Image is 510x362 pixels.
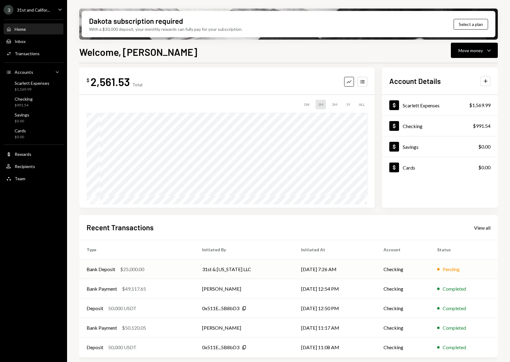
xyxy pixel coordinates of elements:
div: $0.00 [15,134,26,140]
div: Bank Deposit [87,266,115,273]
div: With a $30,000 deposit, your monthly rewards can fully pay for your subscription. [89,26,242,32]
h2: Account Details [389,76,441,86]
td: [DATE] 7:26 AM [294,260,376,279]
div: Team [15,176,25,181]
div: $991.54 [15,103,33,108]
div: $25,000.00 [120,266,144,273]
a: Scarlett Expenses$1,569.99 [382,95,498,115]
div: Bank Payment [87,324,117,332]
td: [DATE] 12:50 PM [294,299,376,318]
div: $0.00 [15,119,29,124]
div: 0x511E...5B8bD3 [202,305,239,312]
div: Cards [403,165,415,170]
td: Checking [376,318,430,338]
a: Transactions [4,48,63,59]
a: Recipients [4,161,63,172]
td: [DATE] 11:08 AM [294,338,376,357]
button: Select a plan [454,19,488,30]
th: Type [79,240,195,260]
div: Cards [15,128,26,133]
div: $991.54 [473,122,490,130]
th: Initiated By [195,240,294,260]
td: [DATE] 12:54 PM [294,279,376,299]
div: Move money [458,47,483,54]
div: Pending [443,266,460,273]
div: $49,117.65 [122,285,146,292]
a: Cards$0.00 [382,157,498,177]
h2: Recent Transactions [87,222,154,232]
a: Inbox [4,36,63,47]
div: Completed [443,324,466,332]
a: Scarlett Expenses$1,569.99 [4,79,63,93]
td: [DATE] 11:17 AM [294,318,376,338]
div: Dakota subscription required [89,16,183,26]
div: 1M [316,100,326,109]
div: 31st and Califor... [17,7,50,13]
h1: Welcome, [PERSON_NAME] [79,46,197,58]
div: Completed [443,305,466,312]
td: [PERSON_NAME] [195,318,294,338]
a: Checking$991.54 [4,95,63,109]
div: 1Y [344,100,353,109]
td: Checking [376,279,430,299]
div: Home [15,27,26,32]
a: Savings$0.00 [382,136,498,157]
div: Recipients [15,164,35,169]
a: Team [4,173,63,184]
div: Scarlett Expenses [403,102,440,108]
div: 50,000 USDT [108,305,137,312]
div: 50,000 USDT [108,344,137,351]
button: Move money [451,43,498,58]
div: Total [132,82,142,87]
div: Deposit [87,344,103,351]
div: $1,569.99 [469,102,490,109]
div: Rewards [15,152,31,157]
div: 1W [301,100,312,109]
th: Initiated At [294,240,376,260]
th: Account [376,240,430,260]
div: Inbox [15,39,26,44]
div: Accounts [15,70,33,75]
td: Checking [376,299,430,318]
div: Scarlett Expenses [15,81,49,86]
div: View all [474,225,490,231]
a: Accounts [4,66,63,77]
a: Savings$0.00 [4,110,63,125]
div: 0x511E...5B8bD3 [202,344,239,351]
div: Transactions [15,51,40,56]
div: 2,561.53 [91,75,130,88]
div: Deposit [87,305,103,312]
div: 3M [330,100,340,109]
div: Completed [443,285,466,292]
div: $0.00 [478,164,490,171]
td: 31st & [US_STATE] LLC [195,260,294,279]
a: Checking$991.54 [382,116,498,136]
a: View all [474,224,490,231]
td: [PERSON_NAME] [195,279,294,299]
div: Savings [403,144,419,150]
td: Checking [376,260,430,279]
div: $ [87,77,89,83]
div: $0.00 [478,143,490,150]
div: $50,120.05 [122,324,146,332]
div: Checking [403,123,423,129]
div: ALL [356,100,367,109]
a: Rewards [4,149,63,159]
div: Bank Payment [87,285,117,292]
div: $1,569.99 [15,87,49,92]
div: Savings [15,112,29,117]
div: 3 [4,5,13,15]
div: Checking [15,96,33,102]
a: Cards$0.00 [4,126,63,141]
td: Checking [376,338,430,357]
a: Home [4,23,63,34]
th: Status [430,240,498,260]
div: Completed [443,344,466,351]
